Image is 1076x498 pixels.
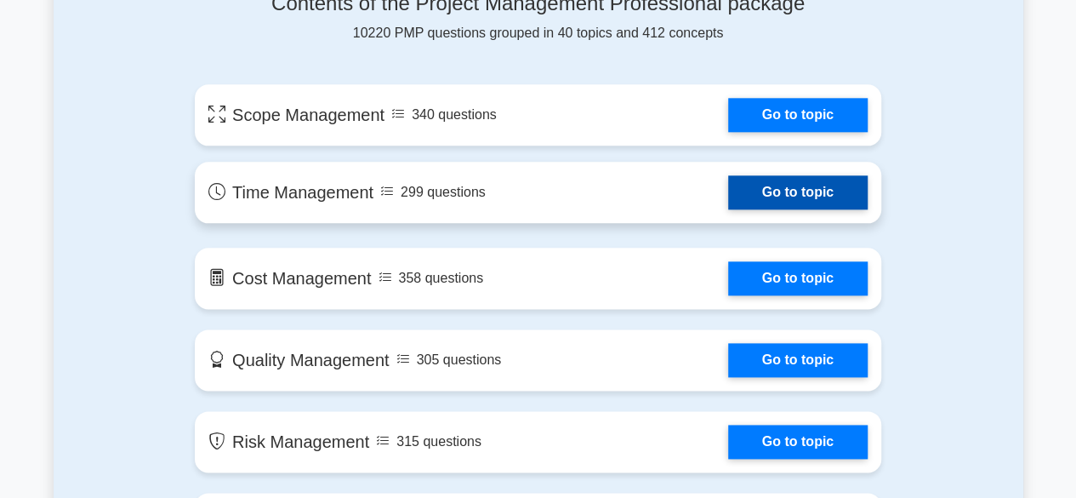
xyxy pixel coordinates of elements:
[728,425,868,459] a: Go to topic
[728,175,868,209] a: Go to topic
[728,98,868,132] a: Go to topic
[728,261,868,295] a: Go to topic
[728,343,868,377] a: Go to topic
